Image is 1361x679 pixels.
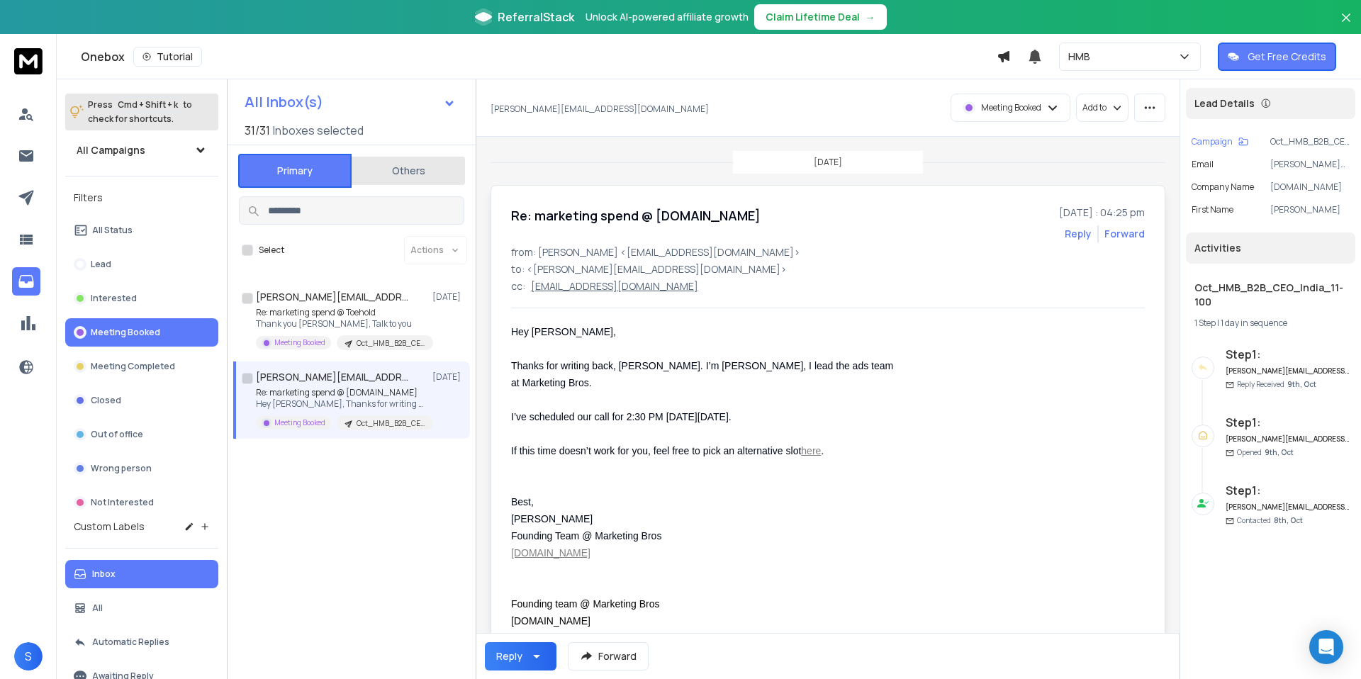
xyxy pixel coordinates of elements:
[91,293,137,304] p: Interested
[1192,204,1233,215] p: First Name
[1274,515,1303,525] span: 8th, Oct
[1237,515,1303,526] p: Contacted
[65,594,218,622] button: All
[77,143,145,157] h1: All Campaigns
[245,95,323,109] h1: All Inbox(s)
[1226,482,1350,499] h6: Step 1 :
[511,279,525,293] p: cc:
[1226,366,1350,376] h6: [PERSON_NAME][EMAIL_ADDRESS][DOMAIN_NAME]
[256,307,426,318] p: Re: marketing spend @ Toehold
[1221,317,1287,329] span: 1 day in sequence
[65,454,218,483] button: Wrong person
[866,10,875,24] span: →
[1270,204,1350,215] p: [PERSON_NAME]
[14,642,43,670] button: S
[511,615,590,627] span: [DOMAIN_NAME]
[92,602,103,614] p: All
[133,47,202,67] button: Tutorial
[1065,227,1092,241] button: Reply
[1237,379,1316,390] p: Reply Received
[511,326,616,337] span: Hey [PERSON_NAME],
[259,245,284,256] label: Select
[1186,232,1355,264] div: Activities
[88,98,192,126] p: Press to check for shortcuts.
[1218,43,1336,71] button: Get Free Credits
[568,642,649,670] button: Forward
[357,338,425,349] p: Oct_HMB_B2B_CEO_India_11-100
[814,157,842,168] p: [DATE]
[92,568,116,580] p: Inbox
[74,520,145,534] h3: Custom Labels
[274,417,325,428] p: Meeting Booked
[65,488,218,517] button: Not Interested
[1270,181,1350,193] p: [DOMAIN_NAME]
[511,206,761,225] h1: Re: marketing spend @ [DOMAIN_NAME]
[91,463,152,474] p: Wrong person
[273,122,364,139] h3: Inboxes selected
[116,96,180,113] span: Cmd + Shift + k
[352,155,465,186] button: Others
[233,88,467,116] button: All Inbox(s)
[256,398,426,410] p: Hey [PERSON_NAME], Thanks for writing back,
[1237,447,1294,458] p: Opened
[65,318,218,347] button: Meeting Booked
[65,560,218,588] button: Inbox
[1270,136,1350,147] p: Oct_HMB_B2B_CEO_India_11-100
[432,371,464,383] p: [DATE]
[65,216,218,245] button: All Status
[65,352,218,381] button: Meeting Completed
[511,445,824,456] span: If this time doesn’t work for you, feel free to pick an alternative slot .
[1226,346,1350,363] h6: Step 1 :
[91,497,154,508] p: Not Interested
[1226,434,1350,444] h6: [PERSON_NAME][EMAIL_ADDRESS][DOMAIN_NAME]
[1192,159,1214,170] p: Email
[485,642,556,670] button: Reply
[65,250,218,279] button: Lead
[91,395,121,406] p: Closed
[274,337,325,348] p: Meeting Booked
[65,136,218,164] button: All Campaigns
[1309,630,1343,664] div: Open Intercom Messenger
[511,496,661,541] span: Best, [PERSON_NAME] Founding Team @ Marketing Bros
[1194,281,1347,309] h1: Oct_HMB_B2B_CEO_India_11-100
[511,598,660,610] span: Founding team @ Marketing Bros
[754,4,887,30] button: Claim Lifetime Deal→
[586,10,749,24] p: Unlock AI-powered affiliate growth
[92,636,169,648] p: Automatic Replies
[511,360,896,422] span: Thanks for writing back, [PERSON_NAME]. I’m [PERSON_NAME], I lead the ads team at Marketing Bros....
[1226,502,1350,512] h6: [PERSON_NAME][EMAIL_ADDRESS][DOMAIN_NAME]
[1194,317,1216,329] span: 1 Step
[256,290,412,304] h1: [PERSON_NAME][EMAIL_ADDRESS][DOMAIN_NAME]
[91,361,175,372] p: Meeting Completed
[496,649,522,663] div: Reply
[238,154,352,188] button: Primary
[357,418,425,429] p: Oct_HMB_B2B_CEO_India_11-100
[1270,159,1350,170] p: [PERSON_NAME][EMAIL_ADDRESS][DOMAIN_NAME]
[91,429,143,440] p: Out of office
[1104,227,1145,241] div: Forward
[65,188,218,208] h3: Filters
[256,387,426,398] p: Re: marketing spend @ [DOMAIN_NAME]
[511,262,1145,276] p: to: <[PERSON_NAME][EMAIL_ADDRESS][DOMAIN_NAME]>
[65,628,218,656] button: Automatic Replies
[432,291,464,303] p: [DATE]
[1192,136,1248,147] button: Campaign
[1248,50,1326,64] p: Get Free Credits
[91,259,111,270] p: Lead
[1082,102,1107,113] p: Add to
[256,318,426,330] p: Thank you [PERSON_NAME], Talk to you
[1265,447,1294,457] span: 9th, Oct
[65,420,218,449] button: Out of office
[491,103,709,115] p: [PERSON_NAME][EMAIL_ADDRESS][DOMAIN_NAME]
[92,225,133,236] p: All Status
[511,245,1145,259] p: from: [PERSON_NAME] <[EMAIL_ADDRESS][DOMAIN_NAME]>
[81,47,997,67] div: Onebox
[981,102,1041,113] p: Meeting Booked
[1192,181,1254,193] p: Company Name
[1226,414,1350,431] h6: Step 1 :
[1192,136,1233,147] p: Campaign
[1059,206,1145,220] p: [DATE] : 04:25 pm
